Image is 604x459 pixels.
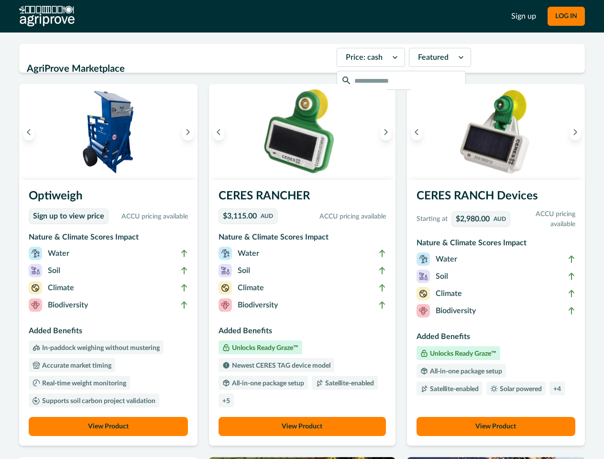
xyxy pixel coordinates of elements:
[48,282,74,294] p: Climate
[238,248,259,259] p: Water
[48,248,69,259] p: Water
[230,380,304,387] p: All-in-one package setup
[40,380,126,387] p: Real-time weight monitoring
[494,216,506,222] p: AUD
[380,123,392,141] button: Next image
[40,345,160,351] p: In-paddock weighing without mustering
[230,362,330,369] p: Newest CERES TAG device model
[428,350,496,357] p: Unlocks Ready Graze™
[570,123,581,141] button: Next image
[514,209,576,229] p: ACCU pricing available
[40,398,155,404] p: Supports soil carbon project validation
[417,187,576,208] h3: CERES RANCH Devices
[182,123,194,141] button: Next image
[436,253,457,265] p: Water
[19,6,75,27] img: AgriProve logo
[29,417,188,436] button: View Product
[112,212,188,222] p: ACCU pricing available
[219,417,386,436] button: View Product
[230,345,298,351] p: Unlocks Ready Graze™
[222,398,230,404] p: + 5
[29,187,188,208] h3: Optiweigh
[40,362,111,369] p: Accurate market timing
[27,60,331,78] h2: AgriProve Marketplace
[209,84,395,180] img: A single CERES RANCHER device
[456,215,490,223] p: $2,980.00
[19,84,198,180] img: An Optiweigh unit
[417,237,576,252] h3: Nature & Climate Scores Impact
[417,417,576,436] button: View Product
[219,231,386,247] h3: Nature & Climate Scores Impact
[238,299,278,311] p: Biodiversity
[417,331,576,346] h3: Added Benefits
[48,265,60,276] p: Soil
[553,386,561,393] p: + 4
[238,282,264,294] p: Climate
[436,288,462,299] p: Climate
[213,123,224,141] button: Previous image
[548,7,585,26] button: LOG IN
[411,123,422,141] button: Previous image
[407,84,585,180] img: A single CERES RANCH device
[219,325,386,340] h3: Added Benefits
[428,386,479,393] p: Satellite-enabled
[436,305,476,317] p: Biodiversity
[33,212,104,221] p: Sign up to view price
[511,11,536,22] a: Sign up
[261,213,273,219] p: AUD
[223,212,257,220] p: $3,115.00
[323,380,374,387] p: Satellite-enabled
[428,368,502,375] p: All-in-one package setup
[29,325,188,340] h3: Added Benefits
[29,208,109,224] a: Sign up to view price
[219,187,386,208] h3: CERES RANCHER
[48,299,88,311] p: Biodiversity
[281,212,386,222] p: ACCU pricing available
[23,123,34,141] button: Previous image
[417,214,448,224] p: Starting at
[238,265,250,276] p: Soil
[436,271,448,282] p: Soil
[29,231,188,247] h3: Nature & Climate Scores Impact
[498,386,542,393] p: Solar powered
